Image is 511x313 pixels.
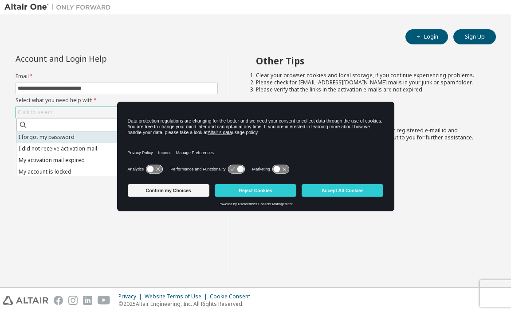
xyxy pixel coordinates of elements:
li: I forgot my password [16,131,216,143]
img: facebook.svg [54,296,63,305]
div: Cookie Consent [210,293,255,300]
p: © 2025 Altair Engineering, Inc. All Rights Reserved. [118,300,255,308]
li: Clear your browser cookies and local storage, if you continue experiencing problems. [256,72,480,79]
div: Click to select [18,109,52,116]
div: Privacy [118,293,145,300]
li: Please check for [EMAIL_ADDRESS][DOMAIN_NAME] mails in your junk or spam folder. [256,79,480,86]
button: Login [405,29,448,44]
div: Website Terms of Use [145,293,210,300]
li: Please verify that the links in the activation e-mails are not expired. [256,86,480,93]
div: Account and Login Help [16,55,177,62]
label: Email [16,73,218,80]
h2: Other Tips [256,55,480,67]
img: youtube.svg [98,296,110,305]
img: Altair One [4,3,115,12]
img: linkedin.svg [83,296,92,305]
img: altair_logo.svg [3,296,48,305]
div: Click to select [16,107,217,118]
img: instagram.svg [68,296,78,305]
label: Select what you need help with [16,97,218,104]
button: Sign Up [453,29,496,44]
